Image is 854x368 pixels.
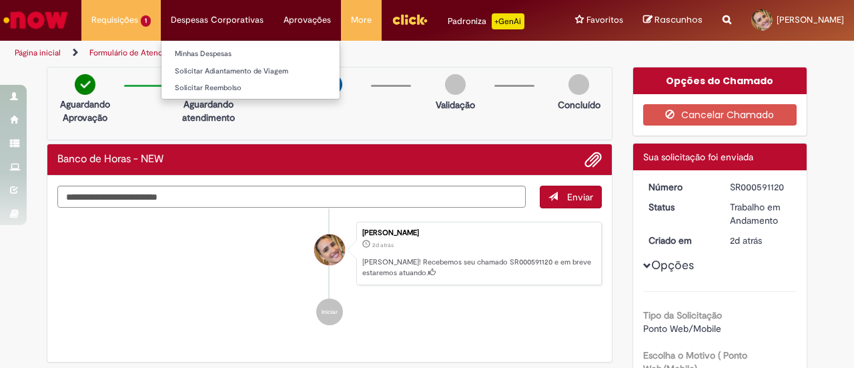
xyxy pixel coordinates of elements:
li: Renata Silva Mathias [57,222,602,286]
b: Tipo da Solicitação [643,309,722,321]
p: [PERSON_NAME]! Recebemos seu chamado SR000591120 e em breve estaremos atuando. [362,257,594,278]
a: Solicitar Adiantamento de Viagem [161,64,340,79]
img: check-circle-green.png [75,74,95,95]
textarea: Digite sua mensagem aqui... [57,186,526,208]
p: +GenAi [492,13,524,29]
span: Sua solicitação foi enviada [643,151,753,163]
span: 2d atrás [730,234,762,246]
span: Despesas Corporativas [171,13,264,27]
a: Formulário de Atendimento [89,47,188,58]
span: Rascunhos [655,13,703,26]
div: Trabalho em Andamento [730,200,792,227]
a: Página inicial [15,47,61,58]
p: Validação [436,98,475,112]
span: [PERSON_NAME] [777,14,844,25]
span: Enviar [567,191,593,203]
button: Adicionar anexos [584,151,602,168]
button: Cancelar Chamado [643,104,797,126]
button: Enviar [540,186,602,208]
a: Minhas Despesas [161,47,340,61]
div: Renata Silva Mathias [314,234,345,265]
p: Concluído [558,98,600,112]
h2: Banco de Horas - NEW Histórico de tíquete [57,154,163,166]
img: img-circle-grey.png [568,74,589,95]
img: click_logo_yellow_360x200.png [392,9,428,29]
dt: Criado em [638,234,721,247]
a: Rascunhos [643,14,703,27]
div: SR000591120 [730,180,792,194]
span: Aprovações [284,13,331,27]
dt: Número [638,180,721,194]
span: 1 [141,15,151,27]
p: Aguardando atendimento [176,98,241,124]
ul: Trilhas de página [10,41,559,65]
time: 29/09/2025 09:10:56 [372,241,394,249]
span: More [351,13,372,27]
ul: Despesas Corporativas [161,40,340,100]
span: 2d atrás [372,241,394,249]
div: [PERSON_NAME] [362,229,594,237]
a: Solicitar Reembolso [161,81,340,96]
div: Padroniza [448,13,524,29]
span: Ponto Web/Mobile [643,323,721,335]
ul: Histórico de tíquete [57,208,602,339]
div: Opções do Chamado [633,67,807,94]
div: 29/09/2025 09:10:56 [730,234,792,247]
span: Requisições [91,13,138,27]
span: Favoritos [586,13,623,27]
img: ServiceNow [1,7,70,33]
img: img-circle-grey.png [445,74,466,95]
p: Aguardando Aprovação [53,98,117,124]
dt: Status [638,200,721,214]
